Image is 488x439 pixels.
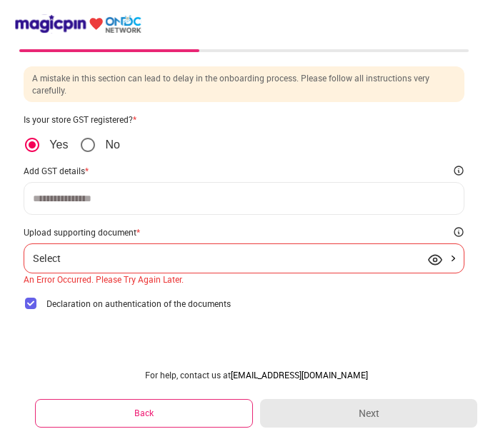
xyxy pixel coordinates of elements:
span: Declaration on authentication of the documents [46,298,231,309]
img: informationCircleBlack.2195f373.svg [453,165,464,176]
div: position [24,136,120,153]
div: An Error Occurred. Please Try Again Later. [24,273,464,285]
button: Next [260,399,477,428]
img: ondc-logo-new-small.8a59708e.svg [14,14,141,34]
a: [EMAIL_ADDRESS][DOMAIN_NAME] [231,369,368,380]
button: Back [35,399,253,427]
img: checkbox_purple.ceb64cee.svg [24,296,38,311]
div: A mistake in this section can lead to delay in the onboarding process. Please follow all instruct... [24,66,464,102]
img: informationCircleBlack.2195f373.svg [453,226,464,238]
img: Iju7Iju3ICEEjJCD5ANqUkeuu9rUcAAAAAElFTkSuQmCC [452,256,455,261]
div: For help, contact us at [35,369,477,380]
div: Upload supporting document [24,226,140,238]
div: Select [33,253,61,264]
div: Add GST details [24,165,89,176]
p: No [105,138,119,152]
div: Is your store GST registered? [24,113,464,125]
img: eye.ea485837.svg [428,253,442,267]
p: Yes [49,138,68,152]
